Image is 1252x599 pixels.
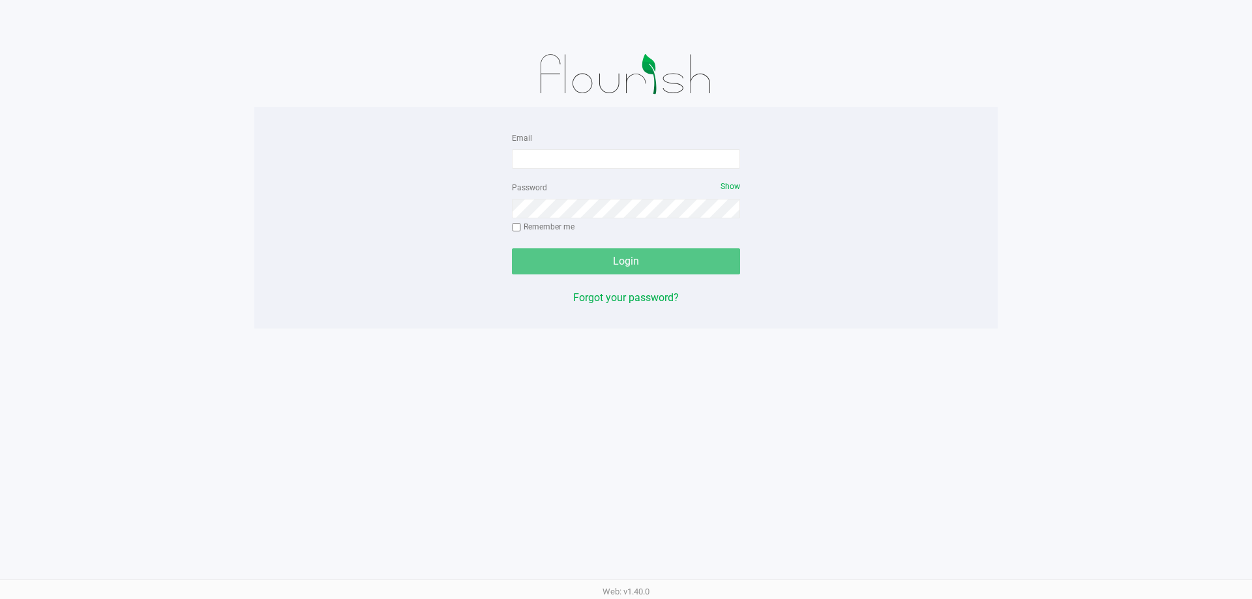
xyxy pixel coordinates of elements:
label: Remember me [512,221,574,233]
button: Forgot your password? [573,290,679,306]
label: Password [512,182,547,194]
span: Show [721,182,740,191]
span: Web: v1.40.0 [603,587,649,596]
label: Email [512,132,532,144]
input: Remember me [512,223,521,232]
